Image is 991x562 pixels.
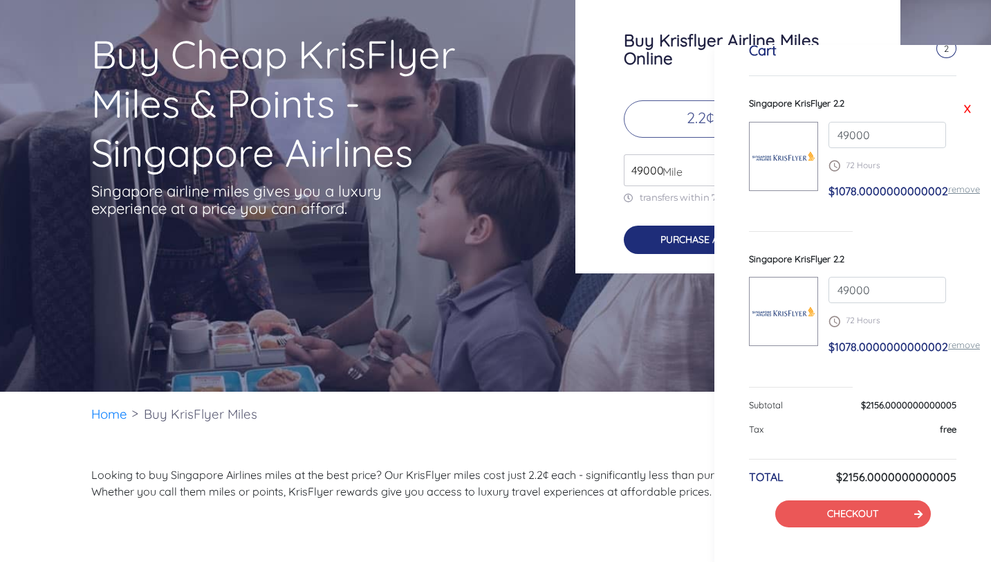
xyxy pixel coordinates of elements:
button: PURCHASE AIRLINE MILES$1078.00 [624,226,852,254]
img: schedule.png [828,316,840,327]
button: CHECKOUT [775,500,931,527]
span: $1078.0000000000002 [828,184,948,198]
p: 2.2¢ /per miles [624,100,852,138]
h6: TOTAL [749,471,784,484]
a: CHECKOUT [827,507,878,520]
span: Mile [656,163,683,180]
img: Singapore-KrisFlyer.png [750,141,817,172]
li: Buy KrisFlyer Miles [137,392,264,437]
a: remove [948,339,980,350]
p: 72 Hours [828,314,946,327]
span: $2156.0000000000005 [861,399,956,410]
span: $1078.0000000000002 [828,340,948,354]
img: Singapore-KrisFlyer.png [750,297,817,327]
p: 72 Hours [828,159,946,172]
span: Singapore KrisFlyer 2.2 [749,98,844,109]
a: remove [948,183,980,194]
h1: Buy Cheap KrisFlyer Miles & Points - Singapore Airlines [91,30,521,177]
span: 2 [936,39,956,58]
h6: $2156.0000000000005 [836,471,956,484]
span: free [940,424,956,435]
h5: Cart [749,42,777,59]
span: Tax [749,424,763,435]
span: Singapore KrisFlyer 2.2 [749,253,844,264]
img: schedule.png [828,160,840,172]
p: Singapore airline miles gives you a luxury experience at a price you can afford. [91,183,402,217]
p: transfers within 72 hours [624,192,852,203]
a: X [961,98,974,119]
h3: Buy Krisflyer Airline Miles Online [624,31,852,67]
p: Looking to buy Singapore Airlines miles at the best price? Our KrisFlyer miles cost just 2.2¢ eac... [91,466,900,500]
span: Subtotal [749,399,783,410]
a: Home [91,406,127,422]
